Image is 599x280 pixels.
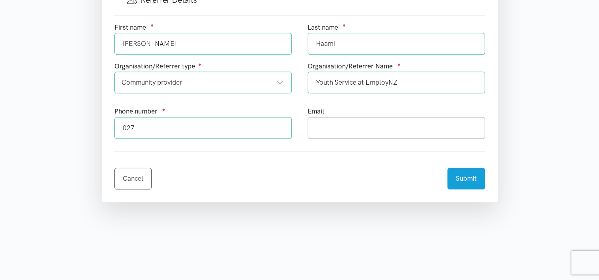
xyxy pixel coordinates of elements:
[198,61,202,67] sup: ●
[308,22,338,33] label: Last name
[122,77,283,88] div: Community provider
[151,22,154,28] sup: ●
[397,61,401,67] sup: ●
[308,106,324,117] label: Email
[114,168,152,189] a: Cancel
[162,106,165,112] sup: ●
[447,168,485,189] button: Submit
[343,22,346,28] sup: ●
[308,61,393,72] label: Organisation/Referrer Name
[114,61,292,72] div: Organisation/Referrer type
[114,106,158,117] label: Phone number
[114,22,146,33] label: First name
